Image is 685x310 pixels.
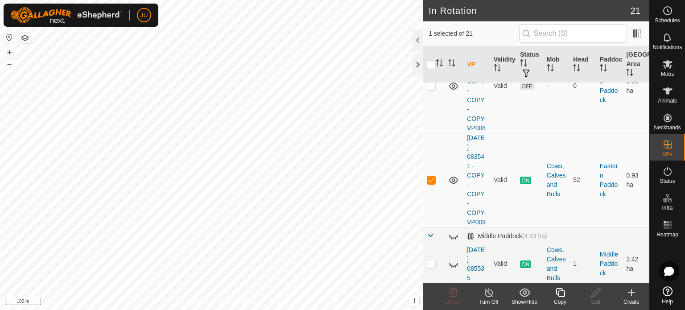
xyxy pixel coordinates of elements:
td: Valid [490,39,517,133]
a: Help [650,283,685,308]
th: Mob [543,46,570,83]
span: Mobs [661,71,674,77]
span: 1 selected of 21 [429,29,519,38]
div: - [547,81,566,91]
p-sorticon: Activate to sort [436,61,443,68]
span: Heatmap [656,232,678,237]
span: Delete [446,299,461,305]
span: VPs [662,152,672,157]
p-sorticon: Activate to sort [520,61,527,68]
span: ON [520,260,531,268]
p-sorticon: Activate to sort [448,61,455,68]
span: Notifications [653,45,682,50]
td: 52 [569,133,596,227]
a: Contact Us [220,298,247,306]
span: OFF [520,83,533,90]
img: Gallagher Logo [11,7,122,23]
th: Head [569,46,596,83]
div: Create [614,298,649,306]
span: i [413,297,415,305]
div: Middle Paddock [467,232,547,240]
div: Cows, Calves and Bulls [547,161,566,199]
td: Valid [490,245,517,283]
td: 0.93 ha [623,133,649,227]
th: VP [463,46,490,83]
span: 21 [631,4,640,17]
button: Map Layers [20,33,30,43]
span: Neckbands [654,125,681,130]
td: 1 [569,245,596,283]
a: [DATE] 083541 - COPY - COPY - COPY-VP008 [467,40,486,132]
th: [GEOGRAPHIC_DATA] Area [623,46,649,83]
div: Edit [578,298,614,306]
a: Middle Paddock [600,251,618,277]
p-sorticon: Activate to sort [626,70,633,77]
p-sorticon: Activate to sort [547,66,554,73]
td: Valid [490,133,517,227]
button: – [4,58,15,69]
span: JU [140,11,148,20]
div: Turn Off [471,298,507,306]
th: Validity [490,46,517,83]
span: Schedules [655,18,680,23]
a: Eastern Paddock [600,68,618,103]
p-sorticon: Activate to sort [494,66,501,73]
input: Search (S) [519,24,627,43]
p-sorticon: Activate to sort [573,66,580,73]
a: Eastern Paddock [600,162,618,198]
span: ON [520,177,531,184]
td: 0.88 ha [623,39,649,133]
a: [DATE] 083541 - COPY - COPY - COPY-VP009 [467,134,486,226]
span: Help [662,299,673,304]
div: Show/Hide [507,298,542,306]
a: Privacy Policy [177,298,210,306]
div: Copy [542,298,578,306]
span: (4.43 ha) [522,232,547,240]
div: Cows, Calves and Bulls [547,245,566,283]
th: Paddock [596,46,623,83]
p-sorticon: Activate to sort [600,66,607,73]
button: i [409,296,419,306]
span: Status [660,178,675,184]
a: [DATE] 085535 [467,246,485,281]
button: Reset Map [4,32,15,43]
span: Infra [662,205,673,211]
h2: In Rotation [429,5,631,16]
td: 2.42 ha [623,245,649,283]
button: + [4,47,15,58]
th: Status [516,46,543,83]
td: 0 [569,39,596,133]
span: Animals [658,98,677,103]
